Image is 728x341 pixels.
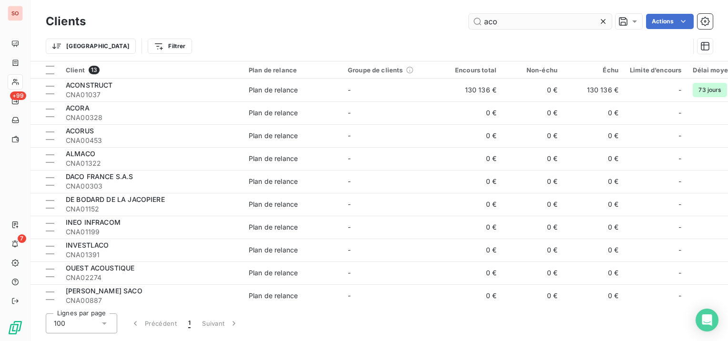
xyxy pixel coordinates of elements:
[646,14,694,29] button: Actions
[66,250,237,260] span: CNA01391
[508,66,557,74] div: Non-échu
[66,218,121,226] span: INEO INFRACOM
[66,227,237,237] span: CNA01199
[196,313,244,333] button: Suivant
[249,154,298,163] div: Plan de relance
[348,200,351,208] span: -
[678,245,681,255] span: -
[66,159,237,168] span: CNA01322
[66,204,237,214] span: CNA01152
[563,101,624,124] td: 0 €
[693,83,727,97] span: 73 jours
[249,85,298,95] div: Plan de relance
[678,85,681,95] span: -
[348,131,351,140] span: -
[66,181,237,191] span: CNA00303
[46,39,136,54] button: [GEOGRAPHIC_DATA]
[630,66,681,74] div: Limite d’encours
[8,320,23,335] img: Logo LeanPay
[348,269,351,277] span: -
[502,193,563,216] td: 0 €
[502,101,563,124] td: 0 €
[182,313,196,333] button: 1
[66,273,237,282] span: CNA02274
[502,124,563,147] td: 0 €
[66,113,237,122] span: CNA00328
[89,66,100,74] span: 13
[678,268,681,278] span: -
[148,39,192,54] button: Filtrer
[8,6,23,21] div: SO
[441,124,502,147] td: 0 €
[348,177,351,185] span: -
[249,245,298,255] div: Plan de relance
[66,287,142,295] span: [PERSON_NAME] SACO
[447,66,496,74] div: Encours total
[678,154,681,163] span: -
[348,223,351,231] span: -
[678,200,681,209] span: -
[563,124,624,147] td: 0 €
[502,239,563,261] td: 0 €
[249,131,298,140] div: Plan de relance
[66,66,85,74] span: Client
[66,172,133,181] span: DACO FRANCE S.A.S
[249,268,298,278] div: Plan de relance
[66,241,109,249] span: INVESTLACO
[249,291,298,301] div: Plan de relance
[678,291,681,301] span: -
[502,284,563,307] td: 0 €
[66,104,90,112] span: ACORA
[441,170,502,193] td: 0 €
[502,170,563,193] td: 0 €
[66,90,237,100] span: CNA01037
[249,222,298,232] div: Plan de relance
[441,193,502,216] td: 0 €
[441,284,502,307] td: 0 €
[66,81,113,89] span: ACONSTRUCT
[188,319,191,328] span: 1
[249,66,336,74] div: Plan de relance
[46,13,86,30] h3: Clients
[502,261,563,284] td: 0 €
[66,127,94,135] span: ACORUS
[66,136,237,145] span: CNA00453
[441,101,502,124] td: 0 €
[678,222,681,232] span: -
[563,170,624,193] td: 0 €
[54,319,65,328] span: 100
[18,234,26,243] span: 7
[563,193,624,216] td: 0 €
[563,239,624,261] td: 0 €
[348,109,351,117] span: -
[249,200,298,209] div: Plan de relance
[678,177,681,186] span: -
[441,239,502,261] td: 0 €
[563,284,624,307] td: 0 €
[441,147,502,170] td: 0 €
[696,309,718,331] div: Open Intercom Messenger
[66,150,95,158] span: ALMACO
[66,264,134,272] span: OUEST ACOUSTIQUE
[441,216,502,239] td: 0 €
[563,216,624,239] td: 0 €
[348,246,351,254] span: -
[563,261,624,284] td: 0 €
[569,66,618,74] div: Échu
[441,261,502,284] td: 0 €
[502,79,563,101] td: 0 €
[348,154,351,162] span: -
[678,131,681,140] span: -
[563,147,624,170] td: 0 €
[249,108,298,118] div: Plan de relance
[348,291,351,300] span: -
[502,147,563,170] td: 0 €
[66,296,237,305] span: CNA00887
[502,216,563,239] td: 0 €
[678,108,681,118] span: -
[249,177,298,186] div: Plan de relance
[66,195,165,203] span: DE BODARD DE LA JACOPIERE
[441,79,502,101] td: 130 136 €
[348,66,403,74] span: Groupe de clients
[563,79,624,101] td: 130 136 €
